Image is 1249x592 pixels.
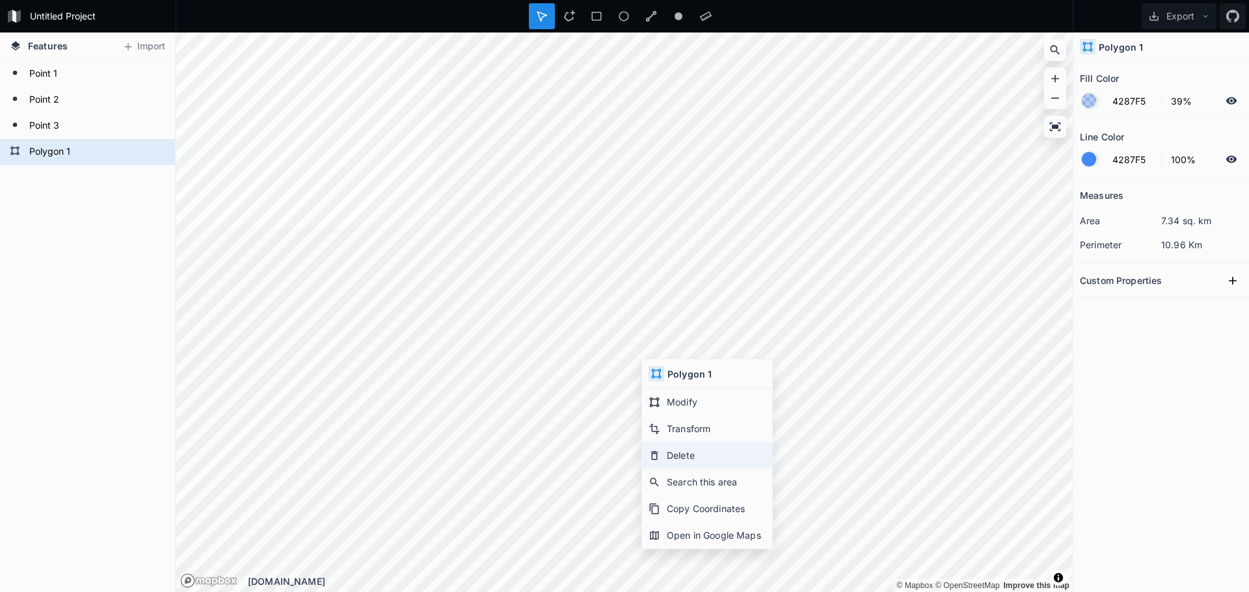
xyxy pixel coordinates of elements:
button: Import [116,36,172,57]
h2: Fill Color [1080,68,1119,88]
a: Mapbox [896,581,933,590]
button: Toggle attribution [1051,570,1066,586]
dd: 7.34 sq. km [1161,214,1242,227]
dt: perimeter [1080,238,1161,251]
h4: Polygon 1 [667,367,712,381]
a: Map feedback [1003,581,1069,590]
div: Search this area [642,469,772,495]
h2: Line Color [1080,127,1124,147]
dt: area [1080,214,1161,227]
h2: Measures [1080,185,1123,205]
span: Toggle attribution [1054,571,1062,585]
h4: Polygon 1 [1099,40,1143,54]
div: Transform [642,415,772,442]
a: Mapbox logo [180,573,237,588]
button: Export [1142,3,1216,29]
h2: Custom Properties [1080,270,1162,290]
dd: 10.96 Km [1161,238,1242,251]
div: Copy Coordinates [642,495,772,522]
div: Modify [642,389,772,415]
span: Features [28,39,68,53]
div: Open in Google Maps [642,522,772,548]
div: Delete [642,442,772,469]
a: OpenStreetMap [935,581,1000,590]
a: Mapbox logo [180,573,195,588]
div: [DOMAIN_NAME] [248,574,1073,588]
